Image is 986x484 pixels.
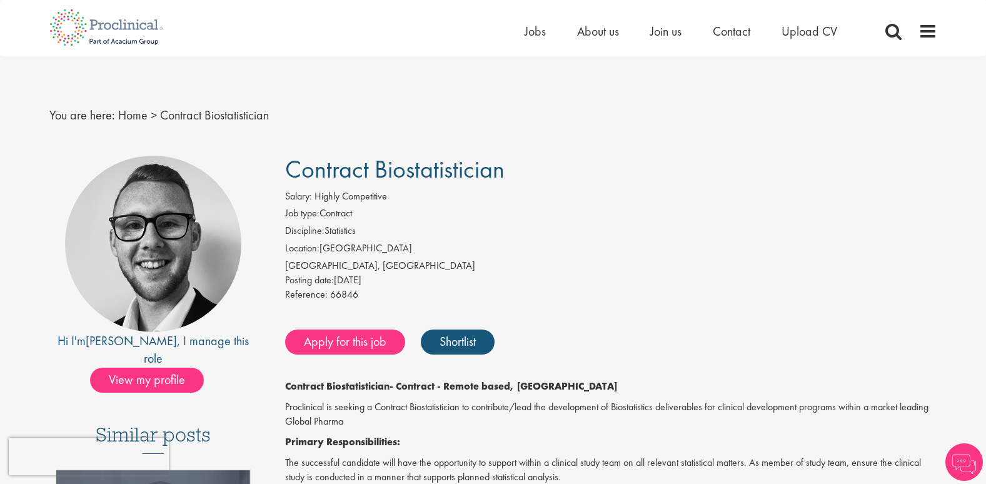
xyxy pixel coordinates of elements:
[285,400,937,429] p: Proclinical is seeking a Contract Biostatistician to contribute/lead the development of Biostatis...
[390,380,617,393] strong: - Contract - Remote based, [GEOGRAPHIC_DATA]
[90,370,216,386] a: View my profile
[285,241,937,259] li: [GEOGRAPHIC_DATA]
[285,224,324,238] label: Discipline:
[96,424,211,454] h3: Similar posts
[577,23,619,39] a: About us
[160,107,269,123] span: Contract Biostatistician
[285,206,319,221] label: Job type:
[782,23,837,39] a: Upload CV
[151,107,157,123] span: >
[65,156,241,332] img: imeage of recruiter George Breen
[285,224,937,241] li: Statistics
[330,288,358,301] span: 66846
[285,273,334,286] span: Posting date:
[713,23,750,39] a: Contact
[314,189,387,203] span: Highly Competitive
[650,23,682,39] a: Join us
[90,368,204,393] span: View my profile
[285,153,505,185] span: Contract Biostatistician
[285,273,937,288] div: [DATE]
[285,435,400,448] strong: Primary Responsibilities:
[285,206,937,224] li: Contract
[285,330,405,355] a: Apply for this job
[86,333,177,349] a: [PERSON_NAME]
[285,288,328,302] label: Reference:
[285,241,319,256] label: Location:
[118,107,148,123] a: breadcrumb link
[49,107,115,123] span: You are here:
[525,23,546,39] a: Jobs
[285,380,390,393] strong: Contract Biostatistician
[9,438,169,475] iframe: reCAPTCHA
[285,189,312,204] label: Salary:
[49,332,258,368] div: Hi I'm , I manage this role
[285,259,937,273] div: [GEOGRAPHIC_DATA], [GEOGRAPHIC_DATA]
[945,443,983,481] img: Chatbot
[421,330,495,355] a: Shortlist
